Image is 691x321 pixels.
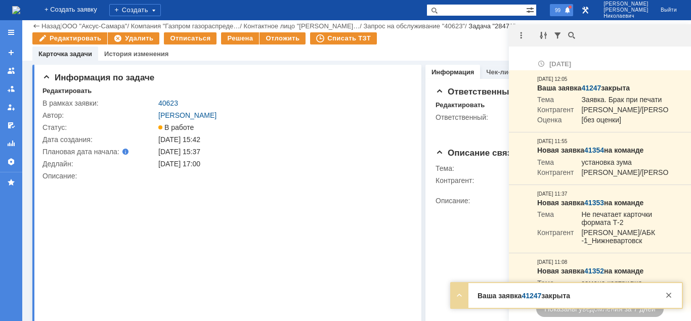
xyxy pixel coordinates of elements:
[12,6,20,14] img: logo
[537,146,643,154] strong: Новая заявка на команде
[537,29,549,41] div: Группировка уведомлений
[3,63,19,79] a: Заявки на командах
[3,44,19,61] a: Создать заявку
[42,135,156,144] div: Дата создания:
[537,84,630,92] strong: Ваша заявка закрыта
[3,81,19,97] a: Заявки в моей ответственности
[537,158,574,168] td: Тема
[581,84,601,92] a: 41247
[537,75,567,83] div: [DATE] 12:05
[436,164,549,172] div: Тема:
[109,4,161,16] div: Создать
[537,199,643,207] strong: Новая заявка на команде
[468,22,515,30] div: Задача "28471"
[552,7,564,14] span: 99
[537,96,574,106] td: Тема
[436,176,549,185] div: Контрагент:
[42,111,156,119] div: Автор:
[537,228,574,247] td: Контрагент
[574,228,669,247] td: [PERSON_NAME]/АБК -1_Нижневартовск
[42,99,156,107] div: В рамках заявки:
[537,210,574,228] td: Тема
[537,137,567,146] div: [DATE] 11:55
[3,135,19,152] a: Отчеты
[431,68,474,76] a: Информация
[60,22,62,29] div: |
[158,160,411,168] div: [DATE] 17:00
[12,6,20,14] a: Перейти на домашнюю страницу
[603,7,649,13] span: [PERSON_NAME]
[436,148,568,158] span: Описание связанной заявки
[537,258,567,266] div: [DATE] 11:08
[42,73,154,82] span: Информация по задаче
[244,22,360,30] a: Контактное лицо "[PERSON_NAME]…
[3,154,19,170] a: Настройки
[158,123,194,131] span: В работе
[603,1,649,7] span: [PERSON_NAME]
[584,146,604,154] a: 41354
[158,99,178,107] a: 40623
[537,279,574,289] td: Тема
[522,292,541,300] a: 41247
[42,123,156,131] div: Статус:
[584,267,604,275] a: 41352
[42,160,156,168] div: Дедлайн:
[537,168,574,178] td: Контрагент
[42,87,92,95] div: Редактировать
[515,29,527,41] div: Действия с уведомлениями
[62,22,131,30] div: /
[537,116,574,126] td: Оценка
[131,22,240,30] a: Компания "Газпром газораспреде…
[363,22,465,30] a: Запрос на обслуживание "40623"
[566,29,578,41] div: Поиск по тексту
[363,22,468,30] div: /
[158,135,411,144] div: [DATE] 15:42
[436,113,549,121] div: Ответственный:
[3,117,19,133] a: Мои согласования
[537,106,574,116] td: Контрагент
[603,13,649,19] span: Николаевич
[536,301,663,317] div: Показаны уведомления за 7 дней
[537,267,643,275] strong: Новая заявка на команде
[38,50,92,58] a: Карточка задачи
[436,101,485,109] div: Редактировать
[453,289,465,301] div: Развернуть
[3,99,19,115] a: Мои заявки
[551,29,564,41] div: Фильтрация
[158,111,217,119] a: [PERSON_NAME]
[42,172,413,180] div: Описание:
[104,50,168,58] a: История изменения
[436,87,514,97] span: Ответственный
[584,199,604,207] a: 41353
[574,210,669,228] td: Не печатает карточки формата Т-2
[537,59,669,68] div: [DATE]
[62,22,127,30] a: ООО "Аксус-Самара"
[158,148,411,156] div: [DATE] 15:37
[244,22,364,30] div: /
[42,148,144,156] div: Плановая дата начала:
[663,289,675,301] div: Закрыть
[41,22,60,30] a: Назад
[574,279,669,289] td: замена картриджа
[131,22,244,30] div: /
[579,4,591,16] a: Перейти в интерфейс администратора
[478,292,570,300] strong: Ваша заявка закрыта
[486,68,521,76] a: Чек-листы
[526,5,536,14] span: Расширенный поиск
[537,190,567,198] div: [DATE] 11:37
